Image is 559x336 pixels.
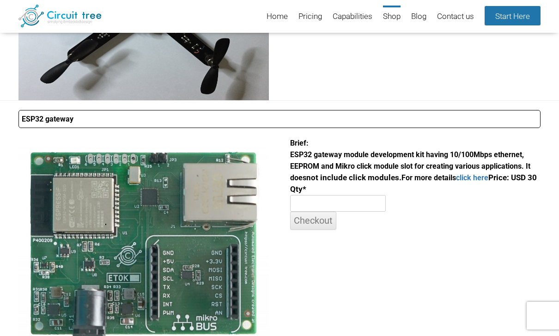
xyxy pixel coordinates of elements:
span: ESP32 gateway module development kit having 10/100Mbps ethernet, EEPROM and Mikro click module sl... [290,139,530,182]
a: Start Here [485,6,541,25]
a: Pricing [298,6,322,28]
div: not include click modules. Price: USD 30 Qty [290,137,541,230]
a: click here [456,173,488,182]
a: Contact us [437,6,474,28]
a: Capabilities [333,6,372,28]
a: Home [267,6,288,28]
img: Circuit Tree [18,5,101,27]
span: Brief: [290,139,309,147]
a: Blog [411,6,426,28]
span: For more details [401,173,488,182]
summary: ESP32 gateway [18,110,541,128]
a: Shop [383,6,401,28]
input: Checkout [290,212,336,230]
